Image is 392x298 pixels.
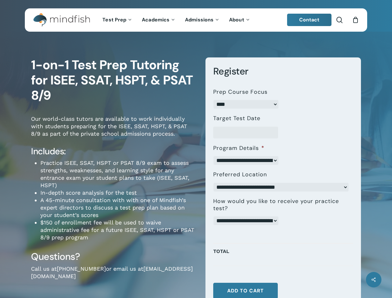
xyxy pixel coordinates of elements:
[213,65,353,77] h3: Register
[40,196,196,219] li: A 45-minute consultation with with one of Mindfish’s expert directors to discuss a test prep plan...
[185,16,214,23] span: Admissions
[57,265,106,272] a: [PHONE_NUMBER]
[213,115,260,122] label: Target Test Date
[213,247,353,263] p: Total
[213,171,267,178] label: Preferred Location
[213,145,264,152] label: Program Details
[40,219,196,241] li: $150 of enrollment fee will be used to waive administrative fee for a future ISEE, SSAT, HSPT or ...
[31,146,196,157] h4: Includes:
[102,16,126,23] span: Test Prep
[98,17,137,23] a: Test Prep
[98,8,255,32] nav: Main Menu
[287,14,332,26] a: Contact
[31,57,196,103] h1: 1-on-1 Test Prep Tutoring for ISEE, SSAT, HSPT, & PSAT 8/9
[142,16,169,23] span: Academics
[229,16,244,23] span: About
[31,115,196,146] p: Our world-class tutors are available to work individually with students preparing for the ISEE, S...
[137,17,180,23] a: Academics
[224,17,255,23] a: About
[40,159,196,189] li: Practice ISEE, SSAT, HSPT or PSAT 8/9 exam to assess strengths, weaknesses, and learning style fo...
[40,189,196,196] li: In-depth score analysis for the test
[31,265,196,288] p: Call us at or email us at
[25,8,367,32] header: Main Menu
[31,265,193,279] a: [EMAIL_ADDRESS][DOMAIN_NAME]
[299,16,320,23] span: Contact
[213,198,348,212] label: How would you like to receive your practice test?
[31,251,196,263] h3: Questions?
[213,88,268,96] label: Prep Course Focus
[180,17,224,23] a: Admissions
